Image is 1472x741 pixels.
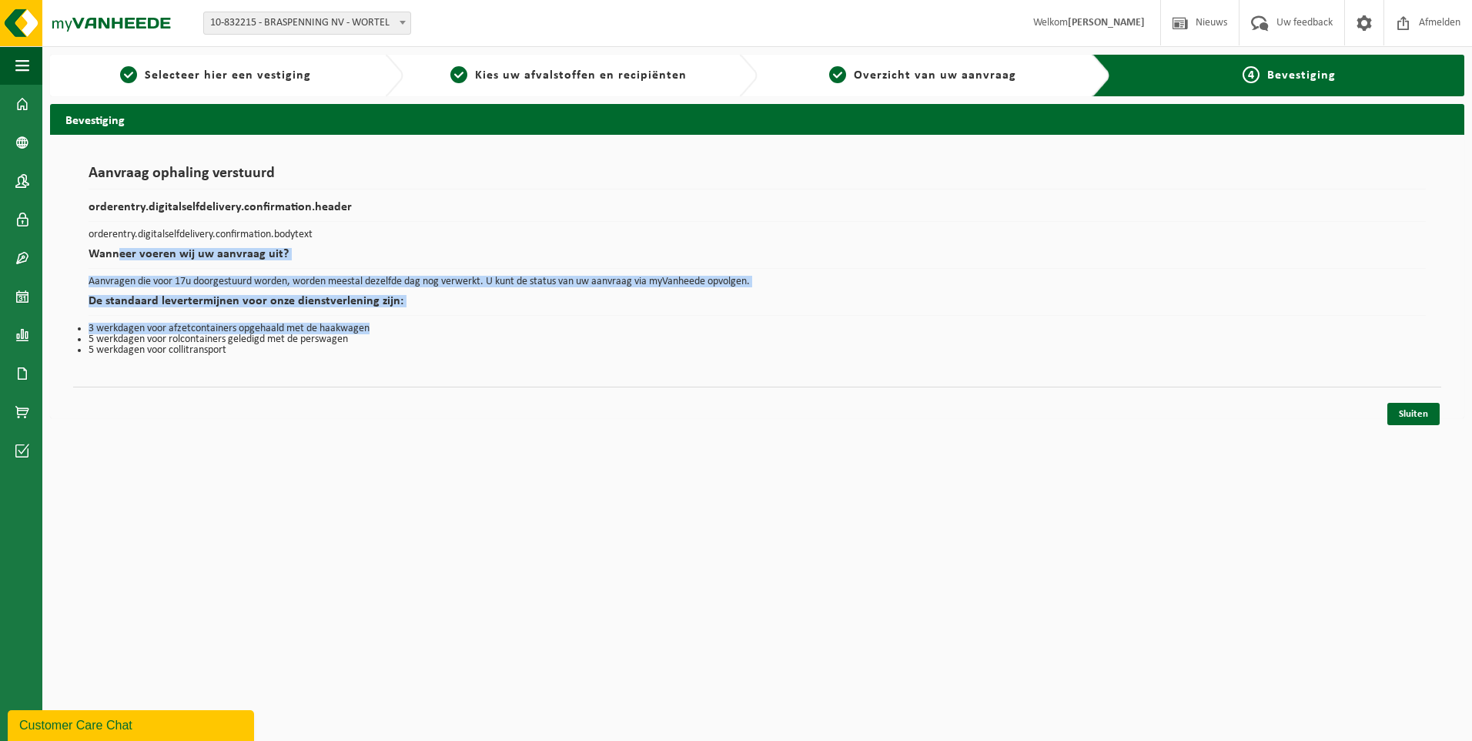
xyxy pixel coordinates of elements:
span: 2 [450,66,467,83]
span: 3 [829,66,846,83]
h2: orderentry.digitalselfdelivery.confirmation.header [89,201,1426,222]
span: 1 [120,66,137,83]
h2: Bevestiging [50,104,1464,134]
p: orderentry.digitalselfdelivery.confirmation.bodytext [89,230,1426,240]
iframe: chat widget [8,707,257,741]
span: 4 [1243,66,1260,83]
span: 10-832215 - BRASPENNING NV - WORTEL [204,12,410,34]
a: 3Overzicht van uw aanvraag [765,66,1080,85]
h2: De standaard levertermijnen voor onze dienstverlening zijn: [89,295,1426,316]
li: 5 werkdagen voor collitransport [89,345,1426,356]
a: Sluiten [1387,403,1440,425]
li: 5 werkdagen voor rolcontainers geledigd met de perswagen [89,334,1426,345]
a: 1Selecteer hier een vestiging [58,66,373,85]
p: Aanvragen die voor 17u doorgestuurd worden, worden meestal dezelfde dag nog verwerkt. U kunt de s... [89,277,1426,287]
h2: Wanneer voeren wij uw aanvraag uit? [89,248,1426,269]
span: Overzicht van uw aanvraag [854,69,1016,82]
span: Kies uw afvalstoffen en recipiënten [475,69,687,82]
strong: [PERSON_NAME] [1068,17,1145,28]
span: Bevestiging [1267,69,1336,82]
a: 2Kies uw afvalstoffen en recipiënten [411,66,726,85]
h1: Aanvraag ophaling verstuurd [89,166,1426,189]
span: 10-832215 - BRASPENNING NV - WORTEL [203,12,411,35]
span: Selecteer hier een vestiging [145,69,311,82]
li: 3 werkdagen voor afzetcontainers opgehaald met de haakwagen [89,324,1426,334]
